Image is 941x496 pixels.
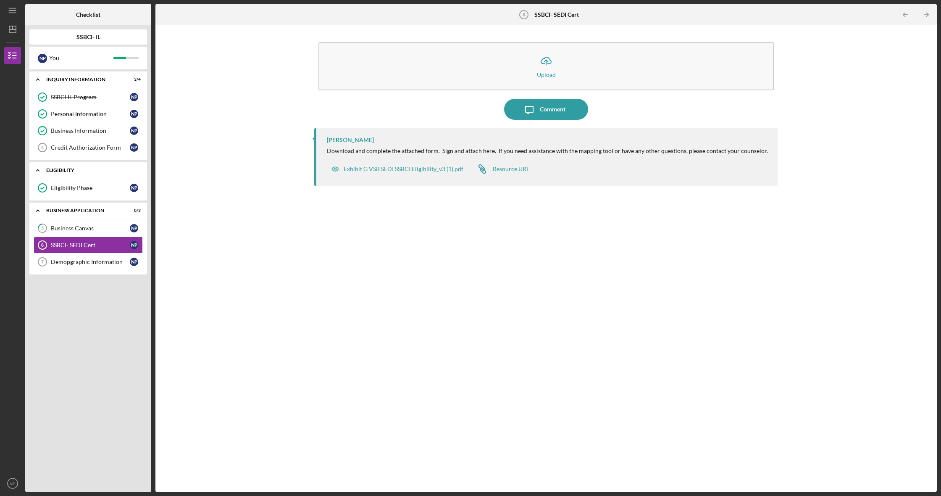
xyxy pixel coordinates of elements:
a: 7Demopgraphic InformationNP [34,253,143,270]
b: SSBCI- IL [76,34,100,40]
div: 0 / 3 [126,208,141,213]
div: Eligibility Phase [51,185,130,191]
div: Download and complete the attached form. Sign and attach here. If you need assistance with the ma... [327,148,768,154]
div: Personal Information [51,111,130,117]
text: NP [10,481,15,486]
div: N P [130,93,138,101]
div: Business Canvas [51,225,130,232]
div: Credit Authorization Form [51,144,130,151]
div: Exhibit G VSB SEDI SSBCI Eligibility_v3 (1).pdf [344,166,463,172]
a: 6SSBCI- SEDI CertNP [34,237,143,253]
a: Eligibility PhaseNP [34,179,143,196]
div: Inquiry Information [46,77,120,82]
a: 5Business CanvasNP [34,220,143,237]
button: Comment [504,99,588,120]
div: N P [130,258,138,266]
div: Upload [537,71,556,78]
button: Upload [318,42,774,90]
tspan: 6 [41,243,44,248]
tspan: 7 [41,259,44,264]
a: Business InformationNP [34,122,143,139]
tspan: 6 [523,12,525,17]
a: SSBCI IL ProgramNP [34,89,143,106]
b: Checklist [76,11,100,18]
div: N P [130,127,138,135]
div: N P [130,184,138,192]
div: 3 / 4 [126,77,141,82]
a: 4Credit Authorization FormNP [34,139,143,156]
div: N P [130,241,138,249]
div: Eligibility [46,168,137,173]
tspan: 4 [41,145,44,150]
div: SSBCI- SEDI Cert [51,242,130,248]
b: SSBCI- SEDI Cert [534,11,579,18]
button: NP [4,475,21,492]
tspan: 5 [41,226,44,231]
div: [PERSON_NAME] [327,137,374,143]
div: Business Application [46,208,120,213]
div: Demopgraphic Information [51,259,130,265]
a: Personal InformationNP [34,106,143,122]
div: Business Information [51,127,130,134]
div: N P [130,224,138,232]
button: Exhibit G VSB SEDI SSBCI Eligibility_v3 (1).pdf [327,161,468,177]
div: N P [130,110,138,118]
div: Comment [540,99,565,120]
div: Resource URL [493,166,529,172]
a: Resource URL [472,161,529,177]
div: You [49,51,113,65]
div: SSBCI IL Program [51,94,130,100]
div: N P [130,143,138,152]
div: N P [38,54,47,63]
